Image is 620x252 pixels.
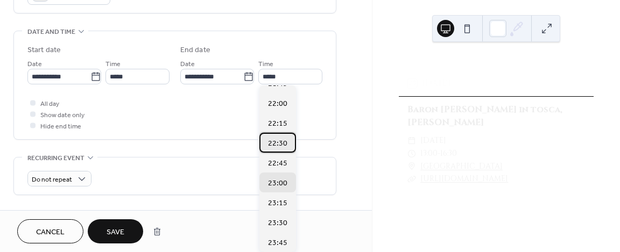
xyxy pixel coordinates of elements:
span: 23:30 [268,218,287,229]
span: 13:00 [420,147,438,160]
span: Save [107,227,124,238]
span: Cancel [36,227,65,238]
span: Show date only [40,110,84,121]
span: - [438,147,440,160]
span: Hide end time [40,121,81,132]
button: Cancel [17,219,83,243]
div: ​ [407,172,416,185]
span: 22:15 [268,118,287,129]
span: 22:45 [268,158,287,169]
div: ​ [407,134,416,147]
span: Date [27,59,42,70]
span: Recurring event [27,153,84,164]
span: Date and time [27,26,75,38]
div: Start date [27,45,61,56]
span: 23:15 [268,198,287,209]
span: 23:45 [268,237,287,249]
span: Do not repeat [32,174,72,186]
div: ​ [407,160,416,173]
div: End date [180,45,210,56]
span: [DATE] [420,134,446,147]
div: ​ [407,147,416,160]
a: Baron [PERSON_NAME] in tosca, [PERSON_NAME] [407,104,562,128]
a: [GEOGRAPHIC_DATA] [420,160,503,173]
a: [URL][DOMAIN_NAME] [420,174,508,184]
button: Save [88,219,143,243]
div: Upcoming events [399,57,594,70]
span: 22:30 [268,138,287,149]
span: Date [180,59,195,70]
span: 23:00 [268,178,287,189]
span: 22:00 [268,98,287,110]
span: Time [105,59,121,70]
span: All day [40,98,59,110]
span: Event image [27,208,69,219]
span: 16:30 [440,147,457,160]
span: Time [258,59,273,70]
